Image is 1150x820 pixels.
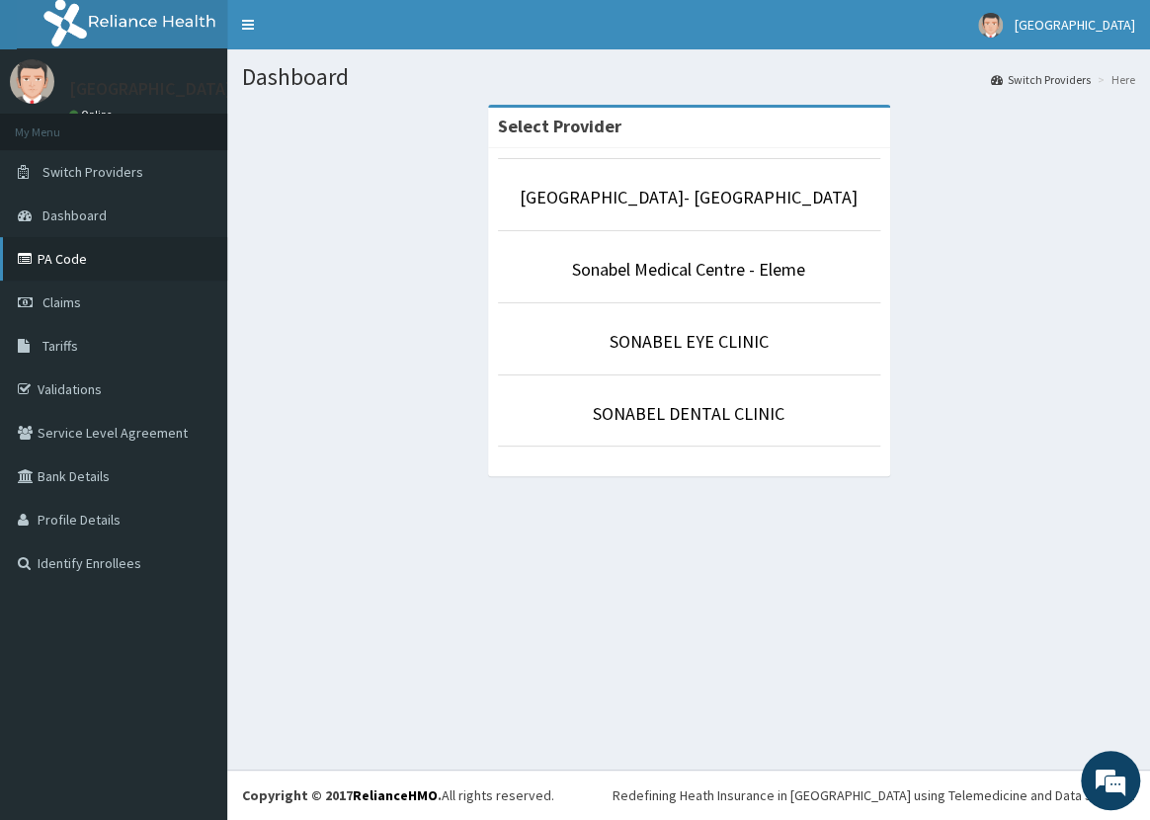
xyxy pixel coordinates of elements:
[520,186,858,208] a: [GEOGRAPHIC_DATA]- [GEOGRAPHIC_DATA]
[978,13,1003,38] img: User Image
[10,59,54,104] img: User Image
[1093,71,1135,88] li: Here
[42,337,78,355] span: Tariffs
[69,80,232,98] p: [GEOGRAPHIC_DATA]
[42,293,81,311] span: Claims
[42,163,143,181] span: Switch Providers
[42,206,107,224] span: Dashboard
[69,108,117,122] a: Online
[353,786,438,804] a: RelianceHMO
[498,115,621,137] strong: Select Provider
[991,71,1091,88] a: Switch Providers
[1015,16,1135,34] span: [GEOGRAPHIC_DATA]
[613,785,1135,805] div: Redefining Heath Insurance in [GEOGRAPHIC_DATA] using Telemedicine and Data Science!
[610,330,769,353] a: SONABEL EYE CLINIC
[593,402,784,425] a: SONABEL DENTAL CLINIC
[227,770,1150,820] footer: All rights reserved.
[242,64,1135,90] h1: Dashboard
[572,258,805,281] a: Sonabel Medical Centre - Eleme
[242,786,442,804] strong: Copyright © 2017 .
